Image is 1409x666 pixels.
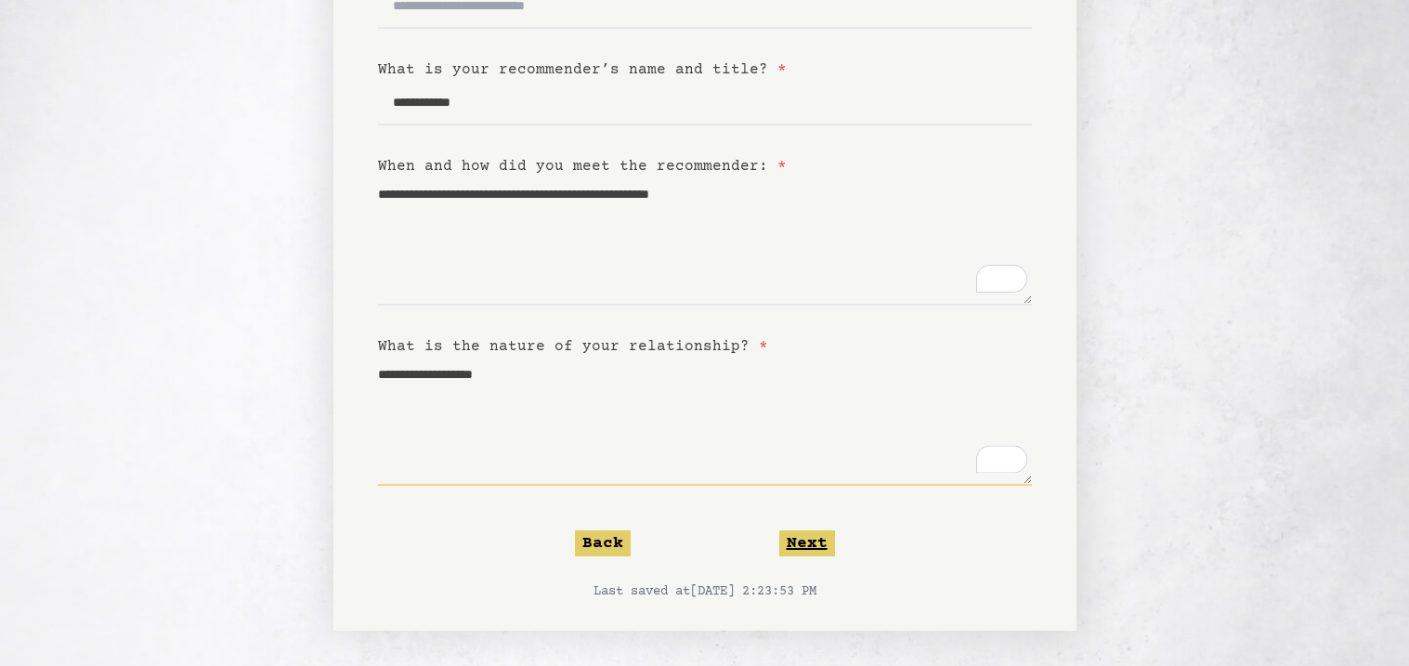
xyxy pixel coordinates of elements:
button: Next [779,530,835,556]
label: What is your recommender’s name and title? [378,61,787,78]
label: When and how did you meet the recommender: [378,158,787,175]
label: What is the nature of your relationship? [378,338,768,355]
textarea: To enrich screen reader interactions, please activate Accessibility in Grammarly extension settings [378,358,1032,486]
button: Back [575,530,631,556]
textarea: To enrich screen reader interactions, please activate Accessibility in Grammarly extension settings [378,177,1032,306]
p: Last saved at [DATE] 2:23:53 PM [378,582,1032,601]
